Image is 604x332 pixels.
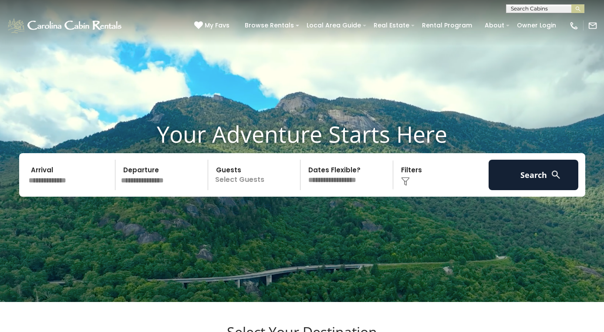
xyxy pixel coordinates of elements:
[194,21,232,30] a: My Favs
[489,160,579,190] button: Search
[569,21,579,30] img: phone-regular-white.png
[550,169,561,180] img: search-regular-white.png
[302,19,365,32] a: Local Area Guide
[7,17,124,34] img: White-1-1-2.png
[513,19,560,32] a: Owner Login
[401,177,410,186] img: filter--v1.png
[205,21,229,30] span: My Favs
[211,160,300,190] p: Select Guests
[418,19,476,32] a: Rental Program
[480,19,509,32] a: About
[369,19,414,32] a: Real Estate
[7,121,597,148] h1: Your Adventure Starts Here
[588,21,597,30] img: mail-regular-white.png
[240,19,298,32] a: Browse Rentals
